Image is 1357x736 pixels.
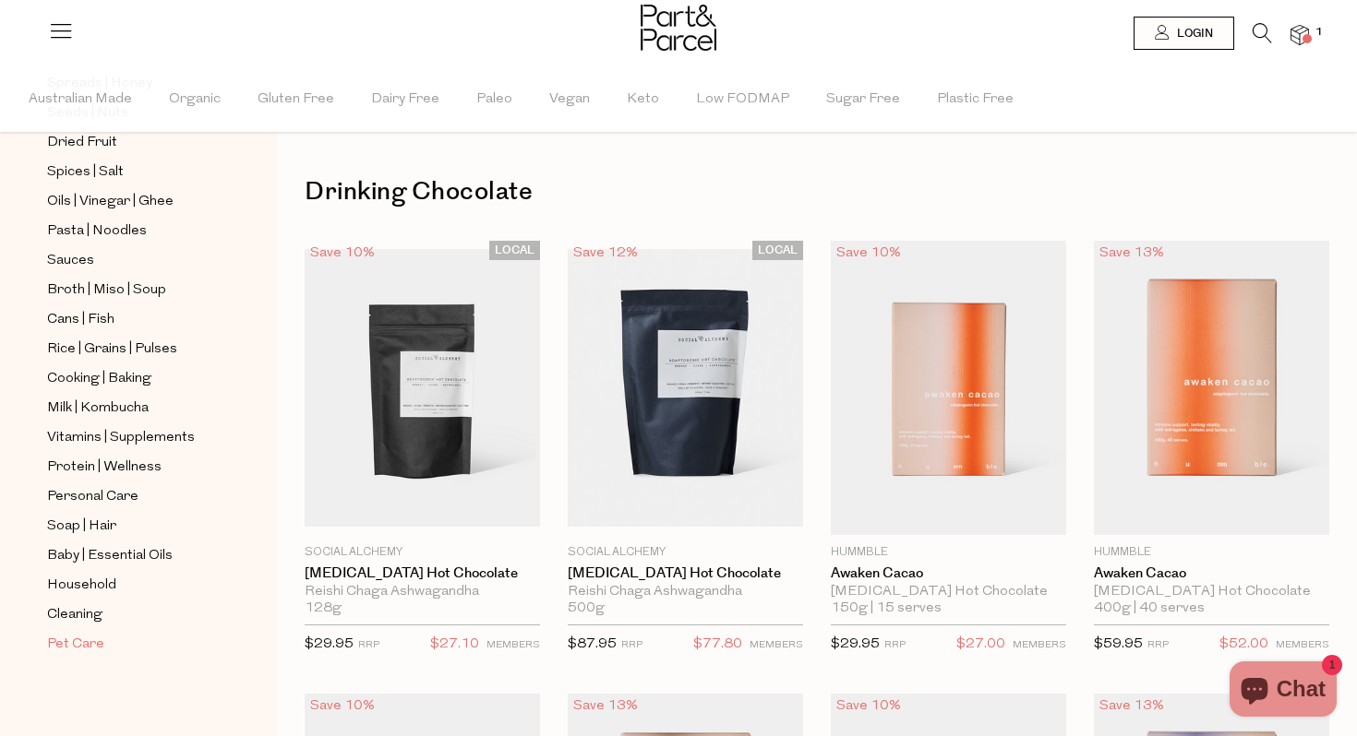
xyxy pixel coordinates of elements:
[621,640,642,650] small: RRP
[47,279,166,302] span: Broth | Miso | Soup
[831,600,942,617] span: 150g | 15 serves
[1013,640,1066,650] small: MEMBERS
[1172,26,1213,42] span: Login
[831,584,1066,600] div: [MEDICAL_DATA] Hot Chocolate
[47,367,215,390] a: Cooking | Baking
[47,457,162,479] span: Protein | Wellness
[47,160,215,184] a: Spices | Salt
[47,368,151,390] span: Cooking | Baking
[430,633,479,657] span: $27.10
[1094,584,1329,600] div: [MEDICAL_DATA] Hot Chocolate
[641,5,716,51] img: Part&Parcel
[47,426,215,449] a: Vitamins | Supplements
[831,544,1066,561] p: Hummble
[47,427,195,449] span: Vitamins | Supplements
[956,633,1005,657] span: $27.00
[47,308,215,331] a: Cans | Fish
[47,604,102,626] span: Cleaning
[305,694,380,718] div: Save 10%
[305,584,540,600] div: Reishi Chaga Ashwagandha
[47,397,215,420] a: Milk | Kombucha
[305,565,540,582] a: [MEDICAL_DATA] Hot Chocolate
[47,515,215,538] a: Soap | Hair
[1094,241,1329,535] img: Awaken Cacao
[258,67,334,132] span: Gluten Free
[831,694,907,718] div: Save 10%
[831,241,1066,535] img: Awaken Cacao
[47,131,215,154] a: Dried Fruit
[47,190,215,213] a: Oils | Vinegar | Ghee
[831,241,907,266] div: Save 10%
[568,584,803,600] div: Reishi Chaga Ashwagandha
[486,640,540,650] small: MEMBERS
[1094,241,1170,266] div: Save 13%
[305,544,540,561] p: Social Alchemy
[1224,661,1342,721] inbox-online-store-chat: Shopify online store chat
[47,545,173,567] span: Baby | Essential Oils
[549,67,590,132] span: Vegan
[750,640,803,650] small: MEMBERS
[1291,25,1309,44] a: 1
[568,694,643,718] div: Save 13%
[1276,640,1329,650] small: MEMBERS
[305,600,342,617] span: 128g
[489,241,540,260] span: LOCAL
[47,132,117,154] span: Dried Fruit
[47,338,177,361] span: Rice | Grains | Pulses
[47,633,215,656] a: Pet Care
[1147,640,1169,650] small: RRP
[47,220,215,243] a: Pasta | Noodles
[371,67,439,132] span: Dairy Free
[47,574,215,597] a: Household
[937,67,1014,132] span: Plastic Free
[696,67,789,132] span: Low FODMAP
[1094,694,1170,718] div: Save 13%
[752,241,803,260] span: LOCAL
[568,544,803,561] p: Social Alchemy
[305,241,380,266] div: Save 10%
[305,249,540,527] img: Adaptogenic Hot Chocolate
[47,309,114,331] span: Cans | Fish
[831,565,1066,582] a: Awaken Cacao
[568,249,803,527] img: Adaptogenic Hot Chocolate
[47,634,104,656] span: Pet Care
[47,398,149,420] span: Milk | Kombucha
[47,603,215,626] a: Cleaning
[169,67,221,132] span: Organic
[826,67,900,132] span: Sugar Free
[47,338,215,361] a: Rice | Grains | Pulses
[47,575,116,597] span: Household
[1094,544,1329,561] p: Hummble
[305,637,354,651] span: $29.95
[305,171,1329,213] h1: Drinking Chocolate
[47,220,147,243] span: Pasta | Noodles
[568,600,605,617] span: 500g
[47,279,215,302] a: Broth | Miso | Soup
[47,544,215,567] a: Baby | Essential Oils
[1094,637,1143,651] span: $59.95
[1134,17,1234,50] a: Login
[1094,565,1329,582] a: Awaken Cacao
[1219,633,1268,657] span: $52.00
[568,637,617,651] span: $87.95
[47,456,215,479] a: Protein | Wellness
[884,640,906,650] small: RRP
[358,640,379,650] small: RRP
[693,633,742,657] span: $77.80
[47,191,174,213] span: Oils | Vinegar | Ghee
[47,516,116,538] span: Soap | Hair
[1311,24,1327,41] span: 1
[47,250,94,272] span: Sauces
[627,67,659,132] span: Keto
[29,67,132,132] span: Australian Made
[47,486,138,508] span: Personal Care
[831,637,880,651] span: $29.95
[1094,600,1205,617] span: 400g | 40 serves
[568,565,803,582] a: [MEDICAL_DATA] Hot Chocolate
[568,241,643,266] div: Save 12%
[47,485,215,508] a: Personal Care
[476,67,512,132] span: Paleo
[47,161,124,184] span: Spices | Salt
[47,249,215,272] a: Sauces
